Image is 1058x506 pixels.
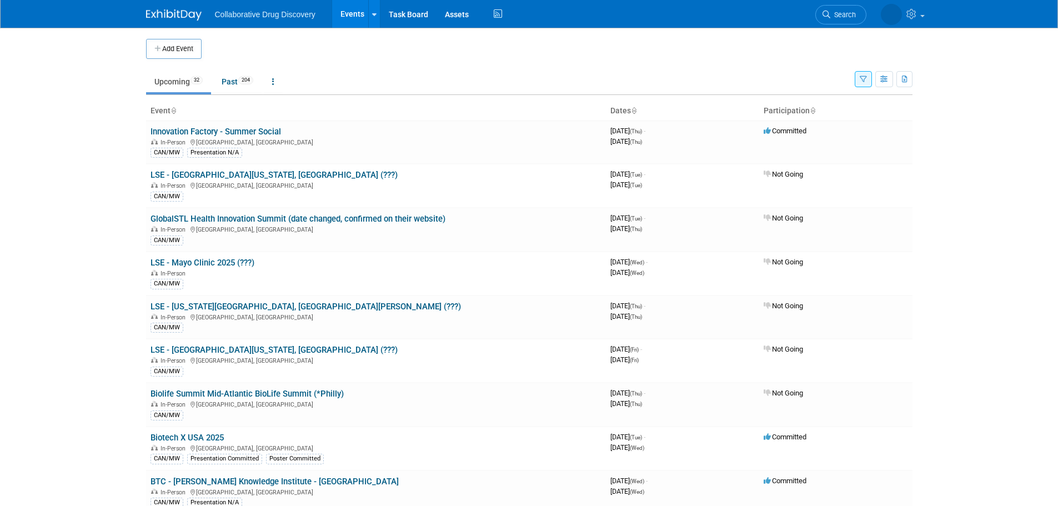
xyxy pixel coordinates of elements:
[630,270,644,276] span: (Wed)
[610,268,644,277] span: [DATE]
[815,5,866,24] a: Search
[151,355,601,364] div: [GEOGRAPHIC_DATA], [GEOGRAPHIC_DATA]
[646,258,648,266] span: -
[610,224,642,233] span: [DATE]
[630,226,642,232] span: (Thu)
[810,106,815,115] a: Sort by Participation Type
[630,434,642,440] span: (Tue)
[610,433,645,441] span: [DATE]
[213,71,262,92] a: Past204
[764,170,803,178] span: Not Going
[646,477,648,485] span: -
[215,10,315,19] span: Collaborative Drug Discovery
[764,214,803,222] span: Not Going
[161,270,189,277] span: In-Person
[610,170,645,178] span: [DATE]
[151,399,601,408] div: [GEOGRAPHIC_DATA], [GEOGRAPHIC_DATA]
[630,478,644,484] span: (Wed)
[190,76,203,84] span: 32
[631,106,636,115] a: Sort by Start Date
[151,357,158,363] img: In-Person Event
[610,181,642,189] span: [DATE]
[610,312,642,320] span: [DATE]
[238,76,253,84] span: 204
[630,303,642,309] span: (Thu)
[151,181,601,189] div: [GEOGRAPHIC_DATA], [GEOGRAPHIC_DATA]
[151,367,183,377] div: CAN/MW
[764,127,806,135] span: Committed
[644,302,645,310] span: -
[764,302,803,310] span: Not Going
[644,170,645,178] span: -
[630,489,644,495] span: (Wed)
[640,345,642,353] span: -
[644,389,645,397] span: -
[151,389,344,399] a: Biolife Summit Mid-Atlantic BioLife Summit (*Philly)
[151,258,254,268] a: LSE - Mayo Clinic 2025 (???)
[610,302,645,310] span: [DATE]
[644,214,645,222] span: -
[630,139,642,145] span: (Thu)
[161,357,189,364] span: In-Person
[610,389,645,397] span: [DATE]
[151,226,158,232] img: In-Person Event
[881,4,902,25] img: Juan Gijzelaar
[610,214,645,222] span: [DATE]
[151,139,158,144] img: In-Person Event
[151,477,399,487] a: BTC - [PERSON_NAME] Knowledge Institute - [GEOGRAPHIC_DATA]
[151,170,398,180] a: LSE - [GEOGRAPHIC_DATA][US_STATE], [GEOGRAPHIC_DATA] (???)
[630,259,644,265] span: (Wed)
[171,106,176,115] a: Sort by Event Name
[151,137,601,146] div: [GEOGRAPHIC_DATA], [GEOGRAPHIC_DATA]
[151,312,601,321] div: [GEOGRAPHIC_DATA], [GEOGRAPHIC_DATA]
[630,390,642,397] span: (Thu)
[161,401,189,408] span: In-Person
[146,39,202,59] button: Add Event
[630,347,639,353] span: (Fri)
[610,127,645,135] span: [DATE]
[151,433,224,443] a: Biotech X USA 2025
[644,433,645,441] span: -
[161,314,189,321] span: In-Person
[187,454,262,464] div: Presentation Committed
[151,314,158,319] img: In-Person Event
[151,487,601,496] div: [GEOGRAPHIC_DATA], [GEOGRAPHIC_DATA]
[630,445,644,451] span: (Wed)
[161,139,189,146] span: In-Person
[151,148,183,158] div: CAN/MW
[830,11,856,19] span: Search
[764,433,806,441] span: Committed
[151,236,183,246] div: CAN/MW
[161,445,189,452] span: In-Person
[187,148,242,158] div: Presentation N/A
[610,355,639,364] span: [DATE]
[610,345,642,353] span: [DATE]
[610,137,642,146] span: [DATE]
[630,216,642,222] span: (Tue)
[644,127,645,135] span: -
[764,389,803,397] span: Not Going
[151,279,183,289] div: CAN/MW
[151,270,158,275] img: In-Person Event
[151,345,398,355] a: LSE - [GEOGRAPHIC_DATA][US_STATE], [GEOGRAPHIC_DATA] (???)
[146,9,202,21] img: ExhibitDay
[266,454,324,464] div: Poster Committed
[161,226,189,233] span: In-Person
[630,314,642,320] span: (Thu)
[151,182,158,188] img: In-Person Event
[759,102,912,121] th: Participation
[764,345,803,353] span: Not Going
[151,127,281,137] a: Innovation Factory - Summer Social
[151,214,445,224] a: GlobalSTL Health Innovation Summit (date changed, confirmed on their website)
[610,487,644,495] span: [DATE]
[630,357,639,363] span: (Fri)
[610,399,642,408] span: [DATE]
[151,224,601,233] div: [GEOGRAPHIC_DATA], [GEOGRAPHIC_DATA]
[151,410,183,420] div: CAN/MW
[606,102,759,121] th: Dates
[146,71,211,92] a: Upcoming32
[630,128,642,134] span: (Thu)
[610,443,644,452] span: [DATE]
[151,323,183,333] div: CAN/MW
[151,192,183,202] div: CAN/MW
